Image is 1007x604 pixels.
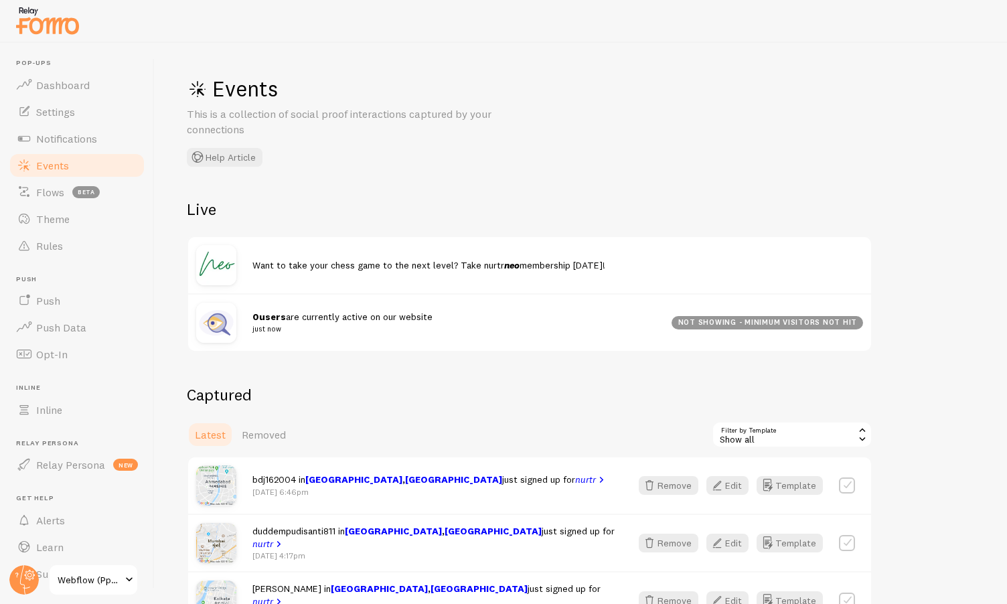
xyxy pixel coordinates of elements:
a: Notifications [8,125,146,152]
a: Opt-In [8,341,146,368]
p: [DATE] 4:17pm [252,550,615,561]
span: Rules [36,239,63,252]
span: [GEOGRAPHIC_DATA] [345,525,442,537]
span: Learn [36,540,64,554]
img: 63e4f0230de40782485c5851_Neo%20(40%20%C3%97%2040%20px)%20(100%20%C3%97%20100%20px).webp [196,245,236,285]
span: Want to take your chess game to the next level? Take nurtr membership [DATE]! [252,259,605,271]
a: Alerts [8,507,146,534]
div: not showing - minimum visitors not hit [672,316,863,329]
span: Inline [36,403,62,417]
a: Rules [8,232,146,259]
span: Latest [195,428,226,441]
a: Edit [706,534,757,552]
span: Pop-ups [16,59,146,68]
span: Settings [36,105,75,119]
span: beta [72,186,100,198]
img: inquiry.jpg [196,303,236,343]
strong: , [331,583,528,595]
a: Edit [706,476,757,495]
span: Alerts [36,514,65,527]
a: Settings [8,98,146,125]
span: Events [36,159,69,172]
strong: users [252,311,286,323]
a: Flows beta [8,179,146,206]
span: are currently active on our website [252,311,655,335]
img: Mumbai-Maharashtra-India.png [196,523,236,563]
button: Template [757,476,823,495]
div: Show all [712,421,872,448]
button: Remove [639,534,698,552]
button: Remove [639,476,698,495]
a: Webflow (Ppdev) [48,564,139,596]
button: Template [757,534,823,552]
strong: , [345,525,542,537]
em: nurtr [575,473,596,485]
button: Edit [706,534,749,552]
span: 0 [252,311,259,323]
span: Removed [242,428,286,441]
span: Get Help [16,494,146,503]
em: nurtr [252,538,273,550]
img: Ahmedabad-Gujarat-India.png [196,465,236,506]
h1: Events [187,75,589,102]
span: bdj162004 in just signed up for [252,473,607,485]
span: Notifications [36,132,97,145]
a: Dashboard [8,72,146,98]
em: neo [504,259,520,271]
span: [GEOGRAPHIC_DATA] [305,473,402,485]
span: Webflow (Ppdev) [58,572,121,588]
small: just now [252,323,655,335]
a: Removed [234,421,294,448]
span: Dashboard [36,78,90,92]
span: Opt-In [36,348,68,361]
span: [GEOGRAPHIC_DATA] [445,525,542,537]
button: Edit [706,476,749,495]
span: Push [36,294,60,307]
span: Flows [36,185,64,199]
span: new [113,459,138,471]
span: Push [16,275,146,284]
a: Relay Persona new [8,451,146,478]
a: Push Data [8,314,146,341]
span: duddempudisanti811 in just signed up for [252,525,615,550]
a: Theme [8,206,146,232]
button: Help Article [187,148,262,167]
p: This is a collection of social proof interactions captured by your connections [187,106,508,137]
strong: , [305,473,502,485]
a: Learn [8,534,146,560]
a: Support [8,560,146,587]
a: Latest [187,421,234,448]
a: Push [8,287,146,314]
a: Inline [8,396,146,423]
span: [GEOGRAPHIC_DATA] [405,473,502,485]
h2: Captured [187,384,872,405]
p: [DATE] 6:46pm [252,486,607,498]
span: [GEOGRAPHIC_DATA] [431,583,528,595]
span: Inline [16,384,146,392]
img: fomo-relay-logo-orange.svg [14,3,81,37]
h2: Live [187,199,872,220]
span: [GEOGRAPHIC_DATA] [331,583,428,595]
span: Theme [36,212,70,226]
a: Events [8,152,146,179]
span: Relay Persona [36,458,105,471]
span: Push Data [36,321,86,334]
span: Relay Persona [16,439,146,448]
